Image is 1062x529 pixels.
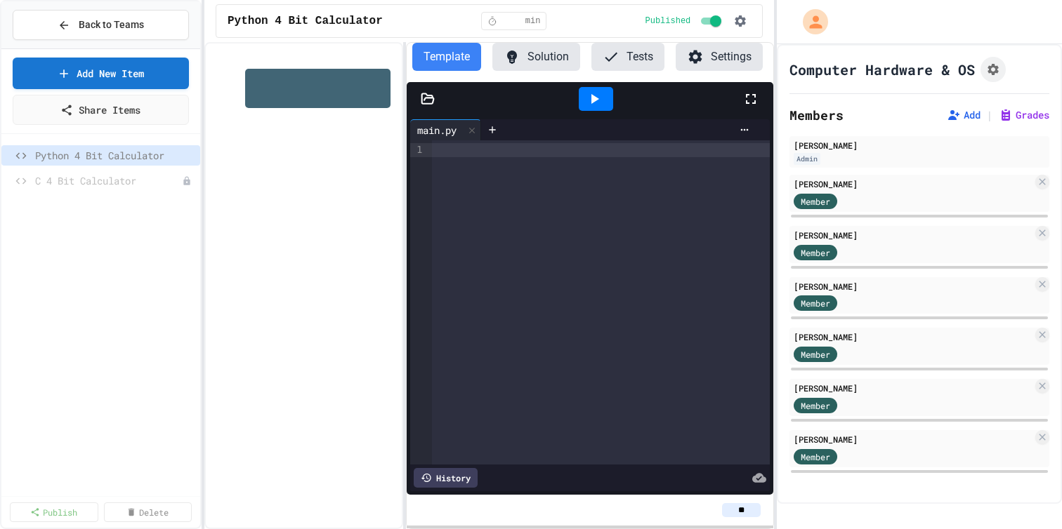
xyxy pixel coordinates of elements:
span: Member [801,348,830,361]
div: My Account [788,6,832,38]
span: Back to Teams [79,18,144,32]
div: [PERSON_NAME] [794,280,1032,293]
button: Grades [999,108,1049,122]
h1: Computer Hardware & OS [789,60,975,79]
span: Python 4 Bit Calculator [228,13,383,29]
div: main.py [410,123,464,138]
span: Member [801,450,830,463]
span: min [525,15,541,27]
button: Settings [676,43,763,71]
div: [PERSON_NAME] [794,178,1032,190]
a: Delete [104,502,192,522]
button: Add [947,108,981,122]
button: Back to Teams [13,10,189,40]
div: History [414,468,478,488]
div: [PERSON_NAME] [794,139,1045,152]
div: [PERSON_NAME] [794,433,1032,446]
div: 1 [410,143,424,157]
span: Member [801,195,830,208]
span: Published [645,15,691,27]
div: main.py [410,119,481,140]
a: Share Items [13,95,189,125]
span: Python 4 Bit Calculator [35,148,195,163]
div: [PERSON_NAME] [794,330,1032,343]
a: Publish [10,502,98,522]
a: Add New Item [13,58,189,89]
div: Admin [794,153,820,165]
button: Assignment Settings [981,57,1006,82]
span: C 4 Bit Calculator [35,173,182,188]
button: Tests [591,43,664,71]
h2: Members [789,105,844,125]
span: | [986,107,993,123]
span: Member [801,297,830,309]
span: Member [801,399,830,412]
div: Content is published and visible to students [645,13,725,29]
div: [PERSON_NAME] [794,229,1032,241]
div: Unpublished [182,176,192,186]
span: Member [801,246,830,259]
div: [PERSON_NAME] [794,382,1032,394]
button: Template [412,43,481,71]
button: Solution [492,43,580,71]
